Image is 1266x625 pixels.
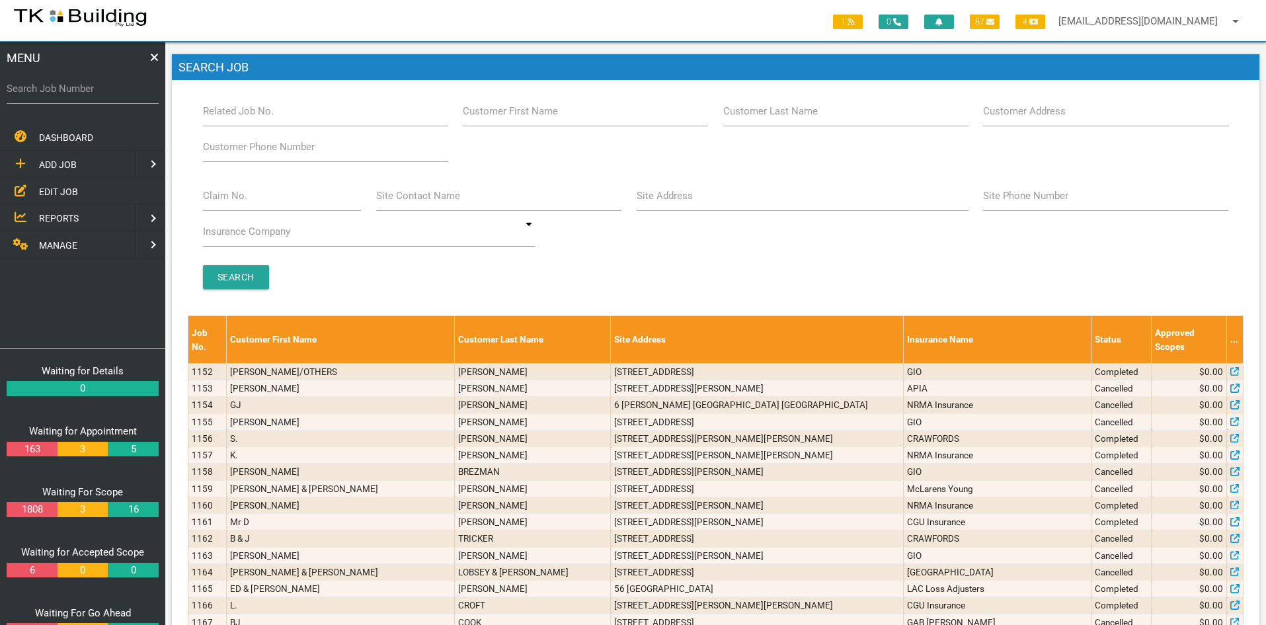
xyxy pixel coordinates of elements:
[39,159,77,170] span: ADD JOB
[611,464,904,480] td: [STREET_ADDRESS][PERSON_NAME]
[455,530,611,547] td: TRICKER
[227,413,455,430] td: [PERSON_NAME]
[611,497,904,513] td: [STREET_ADDRESS][PERSON_NAME]
[1152,316,1227,364] th: Approved Scopes
[188,497,227,513] td: 1160
[455,380,611,397] td: [PERSON_NAME]
[723,104,818,119] label: Customer Last Name
[42,486,123,498] a: Waiting For Scope
[611,430,904,446] td: [STREET_ADDRESS][PERSON_NAME][PERSON_NAME]
[227,480,455,497] td: [PERSON_NAME] & [PERSON_NAME]
[904,397,1091,413] td: NRMA Insurance
[1091,530,1152,547] td: Cancelled
[108,563,158,578] a: 0
[1015,15,1045,29] span: 4
[455,316,611,364] th: Customer Last Name
[227,530,455,547] td: B & J
[983,104,1066,119] label: Customer Address
[1091,497,1152,513] td: Completed
[1199,599,1223,612] span: $0.00
[611,363,904,380] td: [STREET_ADDRESS]
[904,316,1091,364] th: Insurance Name
[188,316,227,364] th: Job No.
[983,188,1068,204] label: Site Phone Number
[904,380,1091,397] td: APIA
[455,597,611,614] td: CROFT
[188,397,227,413] td: 1154
[58,442,108,457] a: 3
[188,547,227,563] td: 1163
[1091,397,1152,413] td: Cancelled
[1199,415,1223,429] span: $0.00
[58,563,108,578] a: 0
[227,547,455,563] td: [PERSON_NAME]
[1091,363,1152,380] td: Completed
[42,365,124,377] a: Waiting for Details
[1199,365,1223,378] span: $0.00
[1091,581,1152,597] td: Completed
[611,397,904,413] td: 6 [PERSON_NAME] [GEOGRAPHIC_DATA] [GEOGRAPHIC_DATA]
[7,442,57,457] a: 163
[21,546,144,558] a: Waiting for Accepted Scope
[455,514,611,530] td: [PERSON_NAME]
[611,413,904,430] td: [STREET_ADDRESS]
[227,514,455,530] td: Mr D
[611,447,904,464] td: [STREET_ADDRESS][PERSON_NAME][PERSON_NAME]
[904,413,1091,430] td: GIO
[904,563,1091,580] td: [GEOGRAPHIC_DATA]
[611,514,904,530] td: [STREET_ADDRESS][PERSON_NAME]
[188,380,227,397] td: 1153
[455,547,611,563] td: [PERSON_NAME]
[39,132,93,143] span: DASHBOARD
[611,563,904,580] td: [STREET_ADDRESS]
[1227,316,1244,364] th: ...
[1199,432,1223,445] span: $0.00
[188,514,227,530] td: 1161
[108,442,158,457] a: 5
[7,49,40,67] span: MENU
[7,381,159,396] a: 0
[455,497,611,513] td: [PERSON_NAME]
[1091,597,1152,614] td: Completed
[611,547,904,563] td: [STREET_ADDRESS][PERSON_NAME]
[1091,547,1152,563] td: Cancelled
[904,597,1091,614] td: CGU Insurance
[904,581,1091,597] td: LAC Loss Adjusters
[227,597,455,614] td: L.
[188,530,227,547] td: 1162
[1199,549,1223,562] span: $0.00
[455,363,611,380] td: [PERSON_NAME]
[203,188,247,204] label: Claim No.
[7,502,57,517] a: 1808
[904,547,1091,563] td: GIO
[188,413,227,430] td: 1155
[904,530,1091,547] td: CRAWFORDS
[39,186,78,196] span: EDIT JOB
[455,563,611,580] td: LOBSEY & [PERSON_NAME]
[227,447,455,464] td: K.
[833,15,863,29] span: 1
[227,497,455,513] td: [PERSON_NAME]
[35,607,131,619] a: Waiting For Go Ahead
[108,502,158,517] a: 16
[970,15,1000,29] span: 87
[904,464,1091,480] td: GIO
[172,54,1259,81] h1: Search Job
[455,447,611,464] td: [PERSON_NAME]
[904,447,1091,464] td: NRMA Insurance
[188,363,227,380] td: 1152
[39,213,79,224] span: REPORTS
[13,7,147,28] img: s3file
[29,425,137,437] a: Waiting for Appointment
[879,15,908,29] span: 0
[227,316,455,364] th: Customer First Name
[188,480,227,497] td: 1159
[1091,447,1152,464] td: Completed
[904,363,1091,380] td: GIO
[227,581,455,597] td: ED & [PERSON_NAME]
[1091,380,1152,397] td: Cancelled
[1091,316,1152,364] th: Status
[455,480,611,497] td: [PERSON_NAME]
[203,265,269,289] input: Search
[463,104,558,119] label: Customer First Name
